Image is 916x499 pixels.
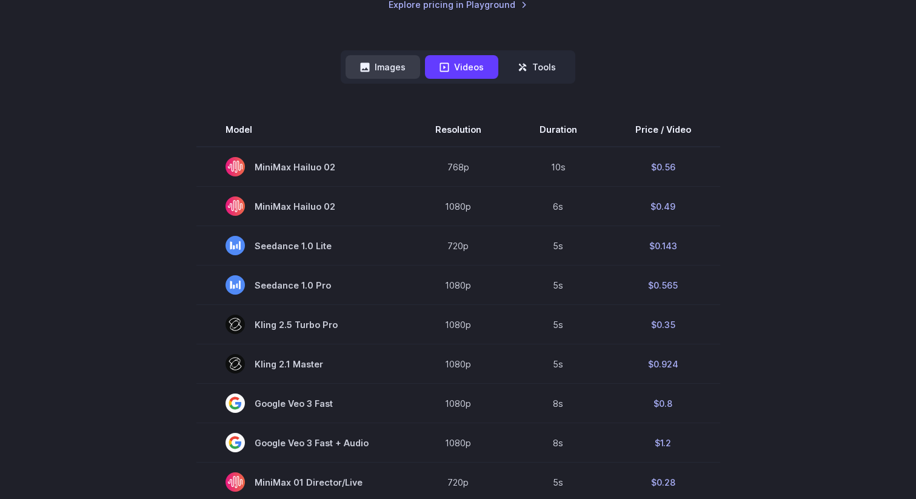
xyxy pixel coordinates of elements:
td: 1080p [406,266,510,305]
button: Images [346,55,420,79]
td: 1080p [406,187,510,226]
th: Model [196,113,406,147]
td: 8s [510,423,606,463]
td: 6s [510,187,606,226]
th: Resolution [406,113,510,147]
span: MiniMax Hailuo 02 [226,157,377,176]
td: 720p [406,226,510,266]
td: 10s [510,147,606,187]
span: Seedance 1.0 Lite [226,236,377,255]
button: Videos [425,55,498,79]
span: Kling 2.1 Master [226,354,377,373]
span: Seedance 1.0 Pro [226,275,377,295]
td: 5s [510,226,606,266]
td: 1080p [406,305,510,344]
td: 1080p [406,384,510,423]
td: 1080p [406,423,510,463]
td: $0.924 [606,344,720,384]
span: MiniMax Hailuo 02 [226,196,377,216]
td: 5s [510,344,606,384]
button: Tools [503,55,570,79]
td: $0.35 [606,305,720,344]
td: $0.143 [606,226,720,266]
td: $0.49 [606,187,720,226]
th: Duration [510,113,606,147]
span: Google Veo 3 Fast [226,394,377,413]
td: $0.565 [606,266,720,305]
td: 768p [406,147,510,187]
td: $0.8 [606,384,720,423]
td: $0.56 [606,147,720,187]
span: MiniMax 01 Director/Live [226,472,377,492]
span: Google Veo 3 Fast + Audio [226,433,377,452]
td: 5s [510,305,606,344]
td: 8s [510,384,606,423]
td: 1080p [406,344,510,384]
td: 5s [510,266,606,305]
td: $1.2 [606,423,720,463]
th: Price / Video [606,113,720,147]
span: Kling 2.5 Turbo Pro [226,315,377,334]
